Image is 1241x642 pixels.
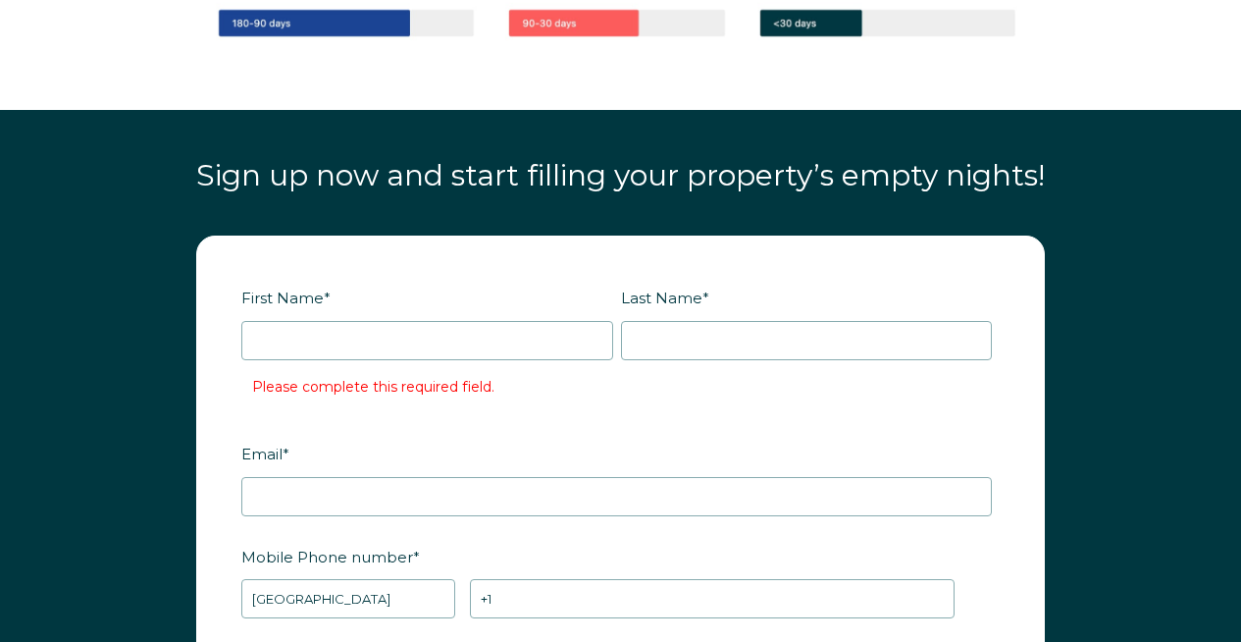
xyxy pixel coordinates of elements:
span: Sign up now and start filling your property’s empty nights! [196,157,1045,193]
label: Please complete this required field. [252,378,494,396]
span: Email [241,439,283,469]
span: Mobile Phone number [241,542,413,572]
span: Last Name [621,283,702,313]
span: First Name [241,283,324,313]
